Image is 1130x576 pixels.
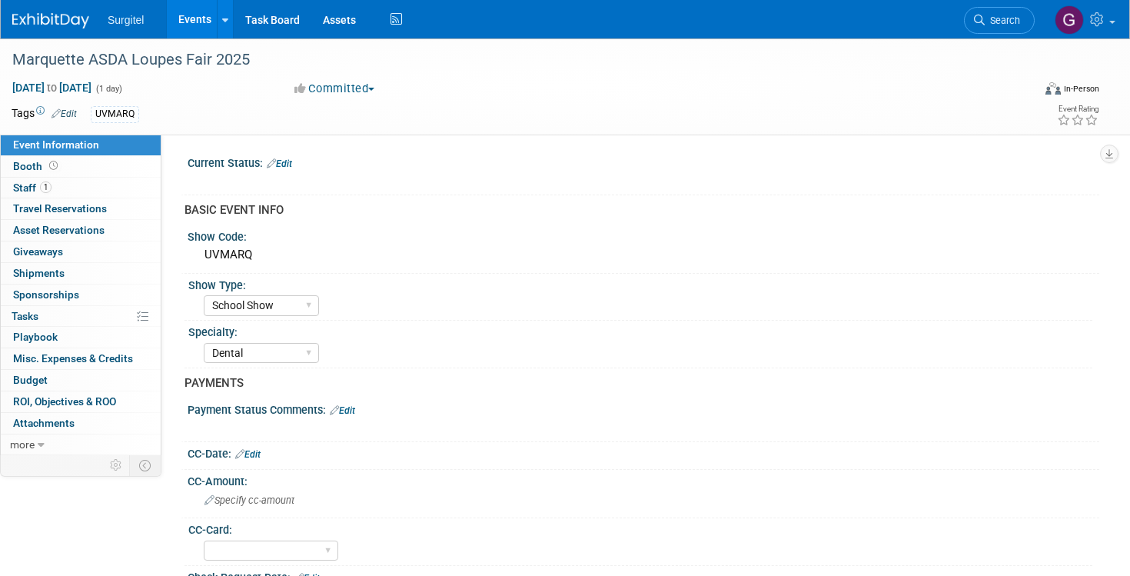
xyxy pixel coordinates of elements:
span: [DATE] [DATE] [12,81,92,95]
a: Booth [1,156,161,177]
span: Shipments [13,267,65,279]
div: UVMARQ [199,243,1088,267]
span: Booth not reserved yet [46,160,61,171]
a: Playbook [1,327,161,348]
div: Specialty: [188,321,1092,340]
span: Tasks [12,310,38,322]
div: Payment Status Comments: [188,398,1099,418]
span: Budget [13,374,48,386]
span: 1 [40,181,52,193]
a: Staff1 [1,178,161,198]
div: CC-Amount: [188,470,1099,489]
td: Toggle Event Tabs [130,455,161,475]
a: more [1,434,161,455]
td: Personalize Event Tab Strip [103,455,130,475]
img: Gregg Szymanski [1055,5,1084,35]
div: Event Rating [1057,105,1098,113]
a: Search [964,7,1035,34]
a: Sponsorships [1,285,161,305]
span: Asset Reservations [13,224,105,236]
span: Giveaways [13,245,63,258]
span: ROI, Objectives & ROO [13,395,116,408]
div: CC-Date: [188,442,1099,462]
a: Edit [330,405,355,416]
span: Surgitel [108,14,144,26]
span: Playbook [13,331,58,343]
div: In-Person [1063,83,1099,95]
a: Edit [235,449,261,460]
a: Tasks [1,306,161,327]
button: Committed [289,81,381,97]
span: Misc. Expenses & Credits [13,352,133,365]
span: Sponsorships [13,288,79,301]
a: Event Information [1,135,161,155]
a: Misc. Expenses & Credits [1,348,161,369]
a: Asset Reservations [1,220,161,241]
span: Event Information [13,138,99,151]
span: to [45,82,59,94]
span: Search [985,15,1020,26]
span: more [10,438,35,451]
a: Attachments [1,413,161,434]
span: Specify cc-amount [204,494,294,506]
span: Booth [13,160,61,172]
td: Tags [12,105,77,123]
span: (1 day) [95,84,122,94]
div: Show Type: [188,274,1092,293]
div: BASIC EVENT INFO [184,202,1088,218]
img: ExhibitDay [12,13,89,28]
img: Format-Inperson.png [1045,82,1061,95]
a: Edit [52,108,77,119]
div: Event Format [937,80,1099,103]
div: Current Status: [188,151,1099,171]
a: Budget [1,370,161,391]
span: Attachments [13,417,75,429]
span: Travel Reservations [13,202,107,215]
span: Staff [13,181,52,194]
div: CC-Card: [188,518,1092,538]
div: Marquette ASDA Loupes Fair 2025 [7,46,1007,74]
div: UVMARQ [91,106,139,122]
a: Travel Reservations [1,198,161,219]
a: Giveaways [1,241,161,262]
a: Edit [267,158,292,169]
a: ROI, Objectives & ROO [1,391,161,412]
a: Shipments [1,263,161,284]
div: Show Code: [188,225,1099,245]
div: PAYMENTS [184,375,1088,391]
